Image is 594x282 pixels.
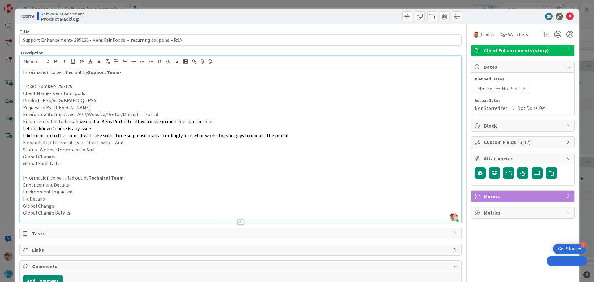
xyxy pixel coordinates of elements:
span: Not Set [478,85,494,92]
p: Requested By- [PERSON_NAME] [23,104,458,111]
p: Global Fix details- [23,160,458,167]
b: 8874 [24,13,34,20]
b: Product Backlog [41,16,84,21]
p: Status- We have forwarded to Anil [23,146,458,153]
div: 4 [581,242,586,248]
p: Enhancement Details- [23,181,458,189]
p: Environment Impacted- [23,188,458,195]
p: Global Change Details- [23,209,458,216]
p: Environments Impacted- APP/Website/Portal/Multiple - Portal [23,111,458,118]
label: Title [19,29,29,34]
div: Open Get Started checklist, remaining modules: 4 [553,244,586,254]
span: Not Started Yet [475,104,507,112]
p: Client Name- Kens Fair Foods [23,90,458,97]
span: Software Development [41,11,84,16]
span: Dates [484,63,563,71]
span: Not Done Yet [517,104,545,112]
span: ID [19,13,34,20]
p: Information to be filled out by - [23,69,458,76]
span: Client Enhancements (story) [484,47,563,54]
p: Ticket Number- 295126 [23,83,458,90]
span: Tasks [32,230,450,237]
img: AS [472,31,480,38]
span: Attachments [484,155,563,162]
span: ( 3/12 ) [518,139,531,145]
input: type card name here... [19,34,462,46]
span: Mirrors [484,193,563,200]
span: Metrics [484,209,563,216]
p: Fix Details - [23,195,458,202]
span: Planned Dates [475,76,571,82]
span: Let me know if there is any issue. [23,125,92,132]
p: Information to be Filled out by - [23,174,458,181]
strong: Support Team [88,69,120,75]
strong: Technical Team [88,175,124,181]
div: Get Started [558,246,581,252]
span: Not Set [502,85,518,92]
span: Comments [32,262,450,270]
span: Block [484,122,563,129]
p: Global Change- [23,153,458,160]
p: Global Change- [23,202,458,210]
span: Custom Fields [484,138,563,146]
span: Actual Dates [475,97,571,104]
p: Product- RSA/AOG/BRANDIQ - RSA [23,97,458,104]
span: Owner [481,31,495,38]
p: Enhancement details- [23,118,458,125]
span: I did mention to the client it will take some time so please plan accordingly into what works for... [23,132,290,138]
span: Can we enable Kens Portal to allow for use in multiple transactions. [70,118,214,124]
span: Description [19,50,44,56]
p: Forwarded to Technical team- if yes- who?- Anil [23,139,458,146]
img: pl4L0N3wBX7tJinSylGEWxEMLUfHaQkZ.png [450,213,458,221]
span: Watchers [508,31,528,38]
span: Links [32,246,450,254]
